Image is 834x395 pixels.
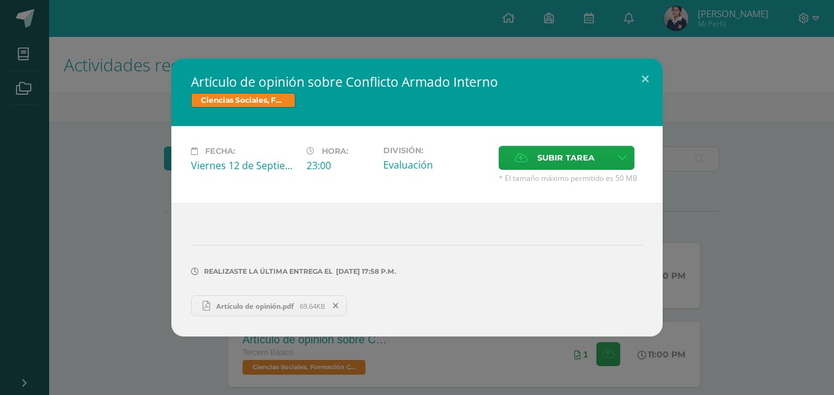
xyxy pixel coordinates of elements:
span: [DATE] 17:58 p.m. [333,271,396,272]
span: 69.64KB [300,301,325,311]
span: Fecha: [205,146,235,156]
span: Remover entrega [325,299,346,313]
a: Artículo de opinión.pdf 69.64KB [191,295,347,316]
label: División: [383,146,489,155]
span: * El tamaño máximo permitido es 50 MB [499,173,643,183]
span: Subir tarea [537,146,594,169]
div: 23:00 [306,159,373,172]
span: Artículo de opinión.pdf [210,301,300,311]
div: Evaluación [383,158,489,172]
button: Close (Esc) [628,58,663,100]
span: Realizaste la última entrega el [204,267,333,276]
h2: Artículo de opinión sobre Conflicto Armado Interno [191,73,643,90]
div: Viernes 12 de Septiembre [191,159,297,172]
span: Hora: [322,146,348,156]
span: Ciencias Sociales, Formación Ciudadana e Interculturalidad [191,93,295,108]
